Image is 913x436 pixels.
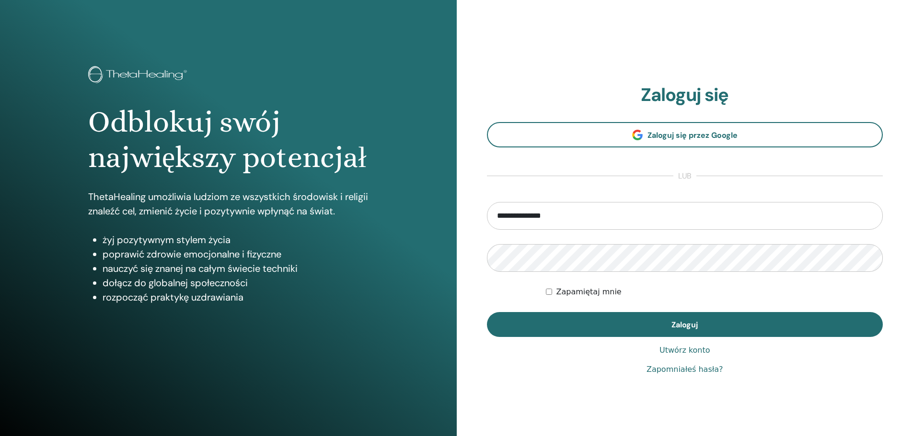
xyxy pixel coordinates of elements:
[103,233,369,247] li: żyj pozytywnym stylem życia
[103,261,369,276] li: nauczyć się znanej na całym świecie techniki
[487,312,883,337] button: Zaloguj
[546,286,883,298] div: Keep me authenticated indefinitely or until I manually logout
[103,247,369,261] li: poprawić zdrowie emocjonalne i fizyczne
[671,320,698,330] span: Zaloguj
[556,286,621,298] label: Zapamiętaj mnie
[88,104,369,176] h1: Odblokuj swój największy potencjał
[647,364,723,375] a: Zapomniałeś hasła?
[103,290,369,304] li: rozpocząć praktykę uzdrawiania
[88,190,369,218] p: ThetaHealing umożliwia ludziom ze wszystkich środowisk i religii znaleźć cel, zmienić życie i poz...
[647,130,738,140] span: Zaloguj się przez Google
[673,170,696,182] span: lub
[487,84,883,106] h2: Zaloguj się
[487,122,883,147] a: Zaloguj się przez Google
[103,276,369,290] li: dołącz do globalnej społeczności
[659,345,710,356] a: Utwórz konto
